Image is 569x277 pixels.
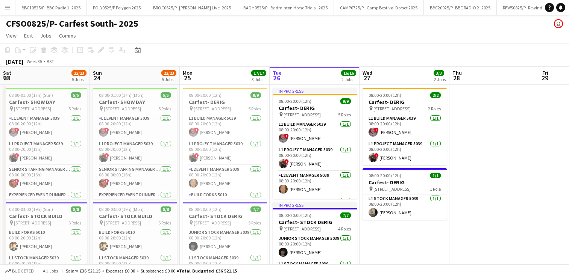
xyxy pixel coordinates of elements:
[6,18,138,29] h1: CFSO0825/P- Carfest South- 2025
[183,140,267,165] app-card-role: L1 Project Manager 50391/108:00-20:00 (12h)![PERSON_NAME]
[341,77,356,82] div: 2 Jobs
[93,69,102,76] span: Sun
[340,212,351,218] span: 7/7
[40,32,52,39] span: Jobs
[338,112,351,117] span: 5 Roles
[2,74,11,82] span: 23
[341,70,356,76] span: 16/16
[66,268,237,274] div: Salary £36 521.15 + Expenses £0.00 + Subsistence £0.00 =
[369,173,401,178] span: 08:00-20:00 (12h)
[3,191,87,216] app-card-role: Experienced Event Runner 50121/109:00-21:00 (12h)
[93,228,177,254] app-card-role: Build Forks 50101/108:00-20:00 (12h)[PERSON_NAME]
[183,191,267,216] app-card-role: Build Forks 50101/109:00-20:00 (11h)
[3,99,87,105] h3: Carfest- SHOW DAY
[374,153,379,158] span: !
[250,206,261,212] span: 7/7
[252,77,266,82] div: 3 Jobs
[273,88,357,94] div: In progress
[183,88,267,199] app-job-card: 08:00-20:00 (12h)9/9Carfest- DERIG [STREET_ADDRESS]5 RolesL1 Build Manager 50391/108:00-20:00 (12...
[3,31,20,41] a: View
[72,77,86,82] div: 5 Jobs
[12,268,34,274] span: Budgeted
[284,112,321,117] span: [STREET_ADDRESS]
[273,105,357,111] h3: Carfest- DERIG
[340,98,351,104] span: 9/9
[541,74,548,82] span: 29
[430,173,441,178] span: 1/1
[6,32,17,39] span: View
[363,88,447,165] app-job-card: 08:00-20:00 (12h)2/2Carfest- DERIG [STREET_ADDRESS]2 RolesL1 Build Manager 50391/108:00-20:00 (12...
[3,228,87,254] app-card-role: Build Forks 50101/108:00-20:00 (12h)[PERSON_NAME]
[37,31,55,41] a: Jobs
[363,140,447,165] app-card-role: L1 Project Manager 50391/108:00-20:00 (12h)![PERSON_NAME]
[279,98,311,104] span: 08:00-20:00 (12h)
[15,0,87,15] button: BBC10525/P- BBC Radio 1- 2025
[273,171,357,197] app-card-role: L2 Event Manager 50391/108:00-20:00 (12h)[PERSON_NAME]
[428,106,441,111] span: 2 Roles
[451,74,462,82] span: 28
[273,197,357,222] app-card-role: Build Forks 50101/1
[21,31,36,41] a: Edit
[279,212,311,218] span: 08:00-20:00 (12h)
[161,92,171,98] span: 5/5
[194,128,199,132] span: !
[363,194,447,220] app-card-role: L1 Stock Manager 50391/108:00-20:00 (12h)[PERSON_NAME]
[284,159,289,164] span: !
[147,0,237,15] button: BROC0625/P- [PERSON_NAME] Live- 2025
[363,69,372,76] span: Wed
[104,106,141,111] span: [STREET_ADDRESS]
[41,268,59,274] span: All jobs
[273,88,357,199] app-job-card: In progress08:00-20:00 (12h)9/9Carfest- DERIG [STREET_ADDRESS]5 RolesL1 Build Manager 50391/108:0...
[93,213,177,220] h3: Carfest- STOCK BUILD
[250,92,261,98] span: 9/9
[452,69,462,76] span: Thu
[3,69,11,76] span: Sat
[104,220,141,226] span: [STREET_ADDRESS]
[183,114,267,140] app-card-role: L1 Build Manager 50391/108:00-20:00 (12h)![PERSON_NAME]
[183,228,267,254] app-card-role: Junior Stock Manager 50391/108:00-20:00 (12h)[PERSON_NAME]
[248,220,261,226] span: 5 Roles
[183,69,193,76] span: Mon
[3,213,87,220] h3: Carfest- STOCK BUILD
[183,99,267,105] h3: Carfest- DERIG
[161,206,171,212] span: 8/8
[554,19,563,28] app-user-avatar: Grace Shorten
[3,88,87,199] app-job-card: 08:00-01:00 (17h) (Sun)5/5Carfest- SHOW DAY [STREET_ADDRESS]5 RolesL1 Event Manager 50391/108:00-...
[68,106,81,111] span: 5 Roles
[4,267,35,275] button: Budgeted
[374,128,379,132] span: !
[9,92,53,98] span: 08:00-01:00 (17h) (Sun)
[93,191,177,216] app-card-role: Experienced Event Runner 50121/109:00-21:00 (12h)
[338,226,351,232] span: 4 Roles
[183,213,267,220] h3: Carfest- STOCK DERIG
[15,179,19,183] span: !
[3,165,87,191] app-card-role: Senior Staffing Manager 50391/108:00-00:00 (16h)![PERSON_NAME]
[361,74,372,82] span: 27
[251,70,266,76] span: 17/17
[284,226,321,232] span: [STREET_ADDRESS]
[162,77,176,82] div: 5 Jobs
[68,220,81,226] span: 6 Roles
[284,134,289,138] span: !
[71,70,86,76] span: 22/23
[99,92,144,98] span: 08:00-01:00 (17h) (Mon)
[71,206,81,212] span: 8/8
[9,206,53,212] span: 08:00-03:00 (19h) (Sun)
[248,106,261,111] span: 5 Roles
[93,140,177,165] app-card-role: L1 Project Manager 50391/108:00-20:00 (12h)![PERSON_NAME]
[273,69,282,76] span: Tue
[15,153,19,158] span: !
[363,99,447,105] h3: Carfest- DERIG
[182,74,193,82] span: 25
[363,114,447,140] app-card-role: L1 Build Manager 50391/108:00-20:00 (12h)![PERSON_NAME]
[237,0,334,15] button: BADH0525/P - Badminton Horse Trials - 2025
[272,74,282,82] span: 26
[99,206,144,212] span: 08:00-03:00 (19h) (Mon)
[373,106,411,111] span: [STREET_ADDRESS]
[87,0,147,15] button: POLY0525/P Polygon 2025
[158,220,171,226] span: 6 Roles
